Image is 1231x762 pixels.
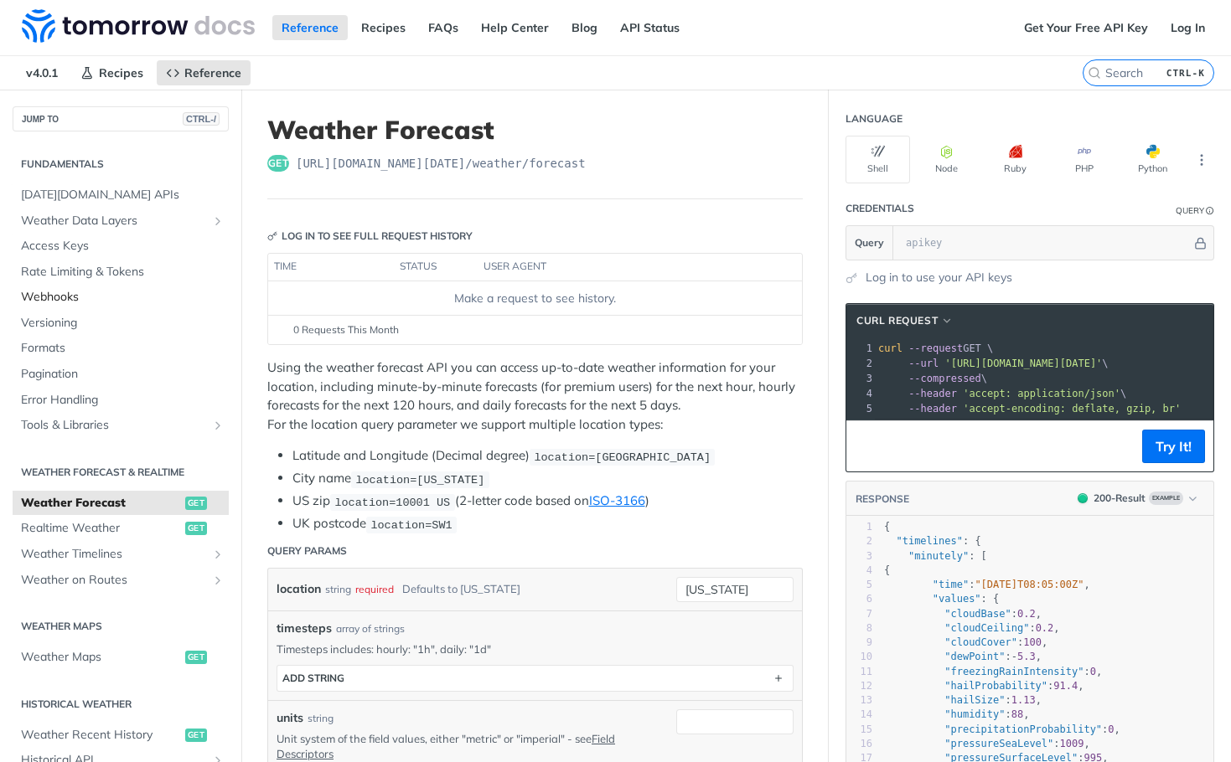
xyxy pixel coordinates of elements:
a: Log In [1161,15,1214,40]
span: "values" [933,593,981,605]
span: 1009 [1060,738,1084,749]
span: get [185,497,207,510]
div: 16 [846,737,872,751]
button: PHP [1052,136,1116,183]
h2: Weather Forecast & realtime [13,465,229,480]
span: Rate Limiting & Tokens [21,264,225,281]
span: : , [884,651,1042,662]
button: Copy to clipboard [855,434,878,459]
th: user agent [478,254,768,281]
span: --header [908,403,957,414]
span: Pagination [21,366,225,383]
span: Weather on Routes [21,572,207,589]
label: units [277,709,303,727]
span: { [884,564,890,576]
a: Weather Recent Historyget [13,723,229,748]
a: Weather TimelinesShow subpages for Weather Timelines [13,542,229,567]
svg: Search [1088,66,1101,80]
div: 1 [846,520,872,534]
p: Using the weather forecast API you can access up-to-date weather information for your location, i... [267,358,803,434]
div: 2 [846,534,872,548]
h2: Historical Weather [13,697,229,712]
li: Latitude and Longitude (Decimal degree) [292,446,803,466]
span: GET \ [878,342,993,354]
a: API Status [611,15,689,40]
button: Show subpages for Weather Timelines [211,548,225,561]
a: Error Handling [13,388,229,413]
div: 200 - Result [1094,491,1146,506]
div: 5 [846,401,875,416]
li: UK postcode [292,514,803,533]
span: get [185,522,207,535]
a: Pagination [13,362,229,387]
div: 14 [846,708,872,722]
span: 0.2 [1017,608,1036,620]
span: Weather Maps [21,649,181,666]
span: Weather Timelines [21,546,207,563]
span: get [267,155,289,172]
span: Error Handling [21,392,225,409]
span: location=[US_STATE] [355,473,484,486]
span: timesteps [277,620,332,637]
span: --header [908,388,957,399]
span: Example [1149,492,1183,505]
li: US zip (2-letter code based on ) [292,492,803,511]
span: \ [878,358,1109,369]
div: 13 [846,693,872,708]
span: Query [855,235,884,250]
span: "pressureSeaLevel" [944,738,1053,749]
div: string [325,577,351,601]
span: "timelines" [896,535,962,547]
a: Reference [157,60,251,85]
a: Get Your Free API Key [1015,15,1157,40]
span: : [ [884,550,987,562]
span: 5.3 [1017,651,1036,662]
span: location=[GEOGRAPHIC_DATA] [534,451,711,463]
div: 3 [846,371,875,386]
p: Unit system of the field values, either "metric" or "imperial" - see [277,731,651,761]
a: Blog [562,15,607,40]
div: Defaults to [US_STATE] [402,577,520,601]
span: 0 [1090,666,1096,677]
a: Formats [13,336,229,361]
a: Webhooks [13,285,229,310]
div: Credentials [846,201,914,216]
button: Shell [846,136,910,183]
span: "[DATE]T08:05:00Z" [975,579,1084,590]
div: 3 [846,549,872,564]
button: Show subpages for Tools & Libraries [211,419,225,432]
a: Weather Mapsget [13,645,229,670]
div: Language [846,111,903,126]
h1: Weather Forecast [267,115,803,145]
div: 8 [846,621,872,636]
div: 9 [846,636,872,650]
h2: Fundamentals [13,157,229,172]
a: Reference [272,15,348,40]
div: QueryInformation [1176,204,1214,217]
button: Node [914,136,979,183]
span: Versioning [21,315,225,332]
span: Webhooks [21,289,225,306]
span: : , [884,708,1030,720]
span: "dewPoint" [944,651,1005,662]
button: RESPONSE [855,491,910,507]
span: "minutely" [908,550,969,562]
span: : , [884,579,1090,590]
span: location=10001 US [334,496,450,508]
a: ISO-3166 [589,492,645,508]
span: 'accept-encoding: deflate, gzip, br' [963,403,1181,414]
button: Ruby [983,136,1047,183]
span: [DATE][DOMAIN_NAME] APIs [21,187,225,203]
span: https://api.tomorrow.io/v4/weather/forecast [296,155,586,172]
a: Recipes [352,15,415,40]
a: Weather Forecastget [13,491,229,516]
span: get [185,651,207,664]
th: status [394,254,478,281]
span: 1.13 [1011,694,1036,706]
svg: More ellipsis [1194,152,1209,167]
span: --request [908,342,963,354]
button: 200200-ResultExample [1069,490,1205,507]
a: [DATE][DOMAIN_NAME] APIs [13,183,229,208]
span: "hailSize" [944,694,1005,706]
span: : , [884,608,1042,620]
